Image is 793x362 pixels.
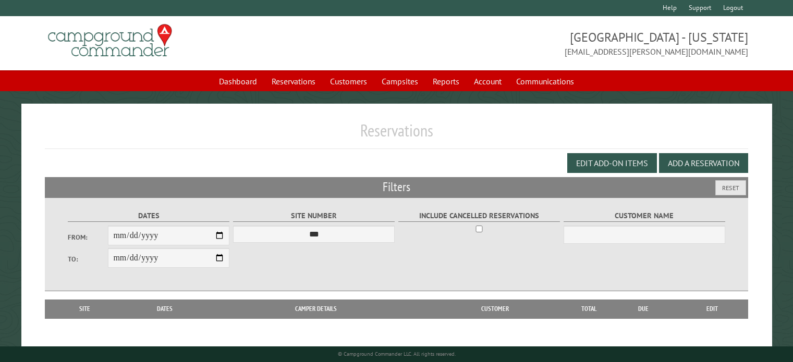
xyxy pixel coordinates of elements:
[338,351,456,357] small: © Campground Commander LLC. All rights reserved.
[610,299,677,318] th: Due
[568,299,610,318] th: Total
[510,71,580,91] a: Communications
[45,177,748,197] h2: Filters
[233,210,395,222] label: Site Number
[45,20,175,61] img: Campground Commander
[564,210,726,222] label: Customer Name
[68,210,230,222] label: Dates
[567,153,657,173] button: Edit Add-on Items
[265,71,322,91] a: Reservations
[119,299,210,318] th: Dates
[398,210,560,222] label: Include Cancelled Reservations
[210,299,422,318] th: Camper Details
[50,299,119,318] th: Site
[422,299,568,318] th: Customer
[68,232,108,242] label: From:
[426,71,466,91] a: Reports
[324,71,373,91] a: Customers
[715,180,746,195] button: Reset
[45,120,748,149] h1: Reservations
[397,29,748,58] span: [GEOGRAPHIC_DATA] - [US_STATE] [EMAIL_ADDRESS][PERSON_NAME][DOMAIN_NAME]
[468,71,508,91] a: Account
[677,299,748,318] th: Edit
[213,71,263,91] a: Dashboard
[659,153,748,173] button: Add a Reservation
[375,71,424,91] a: Campsites
[68,254,108,264] label: To:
